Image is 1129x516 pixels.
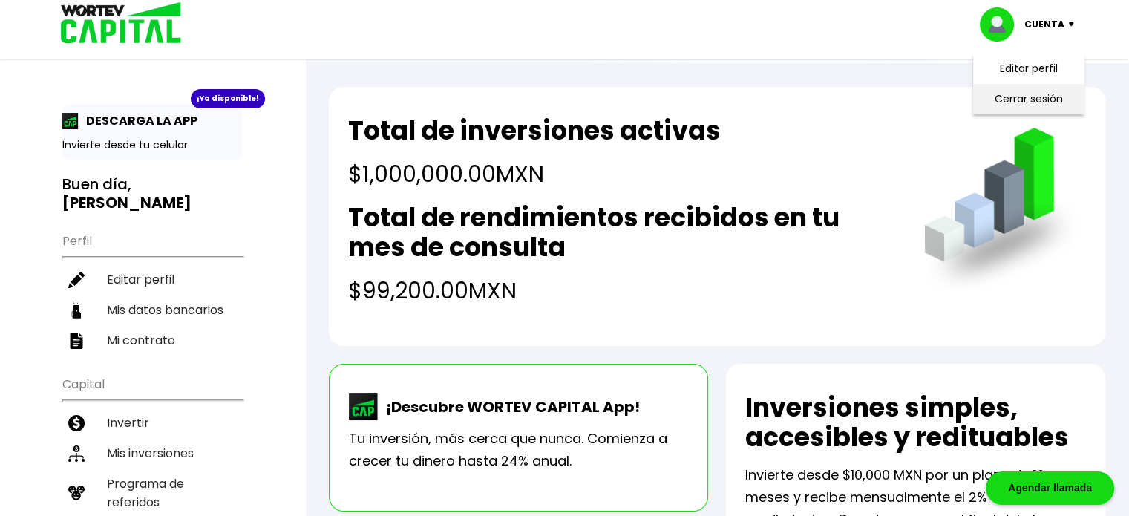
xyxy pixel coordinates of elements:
[62,192,192,213] b: [PERSON_NAME]
[68,445,85,462] img: inversiones-icon.6695dc30.svg
[379,396,640,418] p: ¡Descubre WORTEV CAPITAL App!
[1000,61,1058,76] a: Editar perfil
[917,128,1086,296] img: grafica.516fef24.png
[1024,13,1064,36] p: Cuenta
[68,302,85,319] img: datos-icon.10cf9172.svg
[68,415,85,431] img: invertir-icon.b3b967d7.svg
[79,111,197,130] p: DESCARGA LA APP
[980,7,1024,42] img: profile-image
[349,428,688,472] p: Tu inversión, más cerca que nunca. Comienza a crecer tu dinero hasta 24% anual.
[348,203,894,262] h2: Total de rendimientos recibidos en tu mes de consulta
[349,393,379,420] img: wortev-capital-app-icon
[68,272,85,288] img: editar-icon.952d3147.svg
[348,157,721,191] h4: $1,000,000.00 MXN
[68,333,85,349] img: contrato-icon.f2db500c.svg
[62,408,243,438] a: Invertir
[1064,22,1084,27] img: icon-down
[62,325,243,356] a: Mi contrato
[62,137,243,153] p: Invierte desde tu celular
[62,175,243,212] h3: Buen día,
[62,224,243,356] ul: Perfil
[62,295,243,325] a: Mis datos bancarios
[969,84,1088,114] li: Cerrar sesión
[68,485,85,501] img: recomiendanos-icon.9b8e9327.svg
[348,116,721,146] h2: Total de inversiones activas
[986,471,1114,505] div: Agendar llamada
[745,393,1086,452] h2: Inversiones simples, accesibles y redituables
[62,113,79,129] img: app-icon
[62,438,243,468] a: Mis inversiones
[191,89,265,108] div: ¡Ya disponible!
[348,274,894,307] h4: $99,200.00 MXN
[62,264,243,295] a: Editar perfil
